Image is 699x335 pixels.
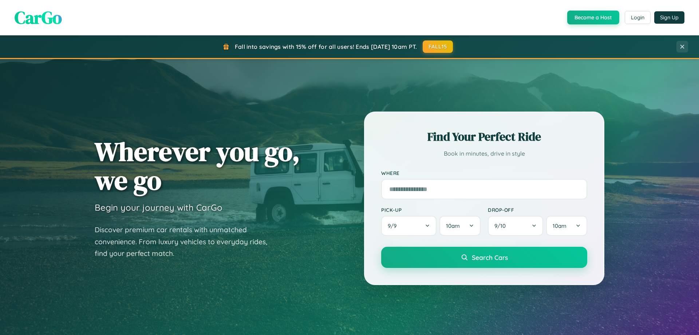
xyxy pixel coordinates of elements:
[553,222,566,229] span: 10am
[95,224,277,260] p: Discover premium car rentals with unmatched convenience. From luxury vehicles to everyday rides, ...
[381,216,437,236] button: 9/9
[446,222,460,229] span: 10am
[423,40,453,53] button: FALL15
[381,170,587,176] label: Where
[15,5,62,30] span: CarGo
[381,247,587,268] button: Search Cars
[439,216,481,236] button: 10am
[381,148,587,159] p: Book in minutes, drive in style
[381,129,587,145] h2: Find Your Perfect Ride
[388,222,400,229] span: 9 / 9
[381,207,481,213] label: Pick-up
[95,202,222,213] h3: Begin your journey with CarGo
[488,207,587,213] label: Drop-off
[494,222,509,229] span: 9 / 10
[654,11,684,24] button: Sign Up
[95,137,300,195] h1: Wherever you go, we go
[567,11,619,24] button: Become a Host
[488,216,543,236] button: 9/10
[235,43,417,50] span: Fall into savings with 15% off for all users! Ends [DATE] 10am PT.
[472,253,508,261] span: Search Cars
[546,216,587,236] button: 10am
[625,11,651,24] button: Login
